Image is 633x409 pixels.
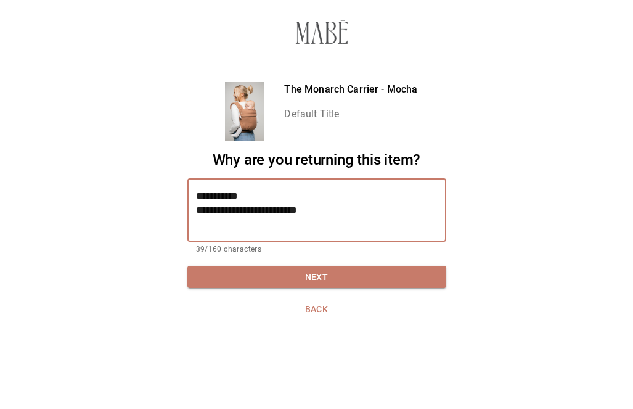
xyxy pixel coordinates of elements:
[295,9,348,62] img: 3671f2-3.myshopify.com-a63cb35b-e478-4aa6-86b9-acdf2590cc8d
[196,244,438,256] p: 39/160 characters
[187,298,446,321] button: Back
[284,82,417,97] p: The Monarch Carrier - Mocha
[284,107,417,122] p: Default Title
[187,151,446,169] h2: Why are you returning this item?
[187,266,446,289] button: Next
